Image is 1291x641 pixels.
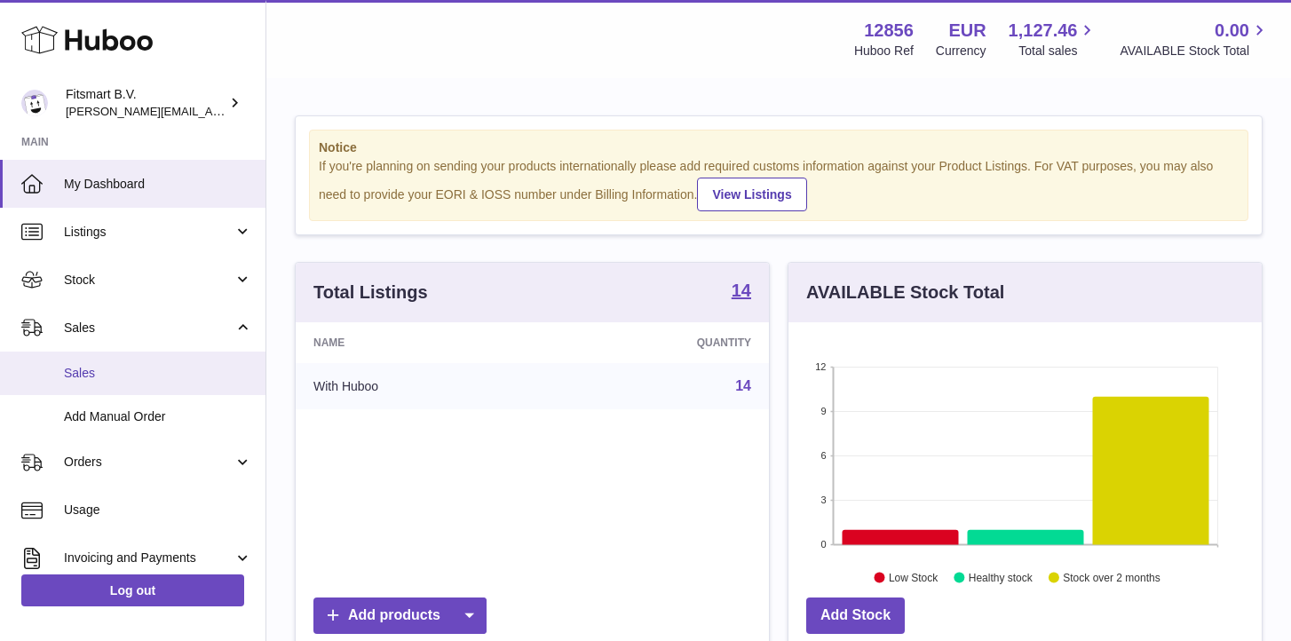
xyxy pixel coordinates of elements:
[732,281,751,299] strong: 14
[64,502,252,518] span: Usage
[545,322,769,363] th: Quantity
[64,176,252,193] span: My Dashboard
[697,178,806,211] a: View Listings
[864,19,914,43] strong: 12856
[948,19,986,43] strong: EUR
[319,158,1239,211] div: If you're planning on sending your products internationally please add required customs informati...
[313,597,487,634] a: Add products
[820,495,826,505] text: 3
[806,281,1004,305] h3: AVAILABLE Stock Total
[64,272,234,289] span: Stock
[64,454,234,471] span: Orders
[820,450,826,461] text: 6
[64,408,252,425] span: Add Manual Order
[21,90,48,116] img: jonathan@leaderoo.com
[64,365,252,382] span: Sales
[64,224,234,241] span: Listings
[21,574,244,606] a: Log out
[319,139,1239,156] strong: Notice
[815,361,826,372] text: 12
[1063,571,1160,583] text: Stock over 2 months
[296,363,545,409] td: With Huboo
[64,550,234,566] span: Invoicing and Payments
[296,322,545,363] th: Name
[732,281,751,303] a: 14
[1120,19,1270,59] a: 0.00 AVAILABLE Stock Total
[1009,19,1078,43] span: 1,127.46
[66,86,226,120] div: Fitsmart B.V.
[64,320,234,336] span: Sales
[735,378,751,393] a: 14
[1120,43,1270,59] span: AVAILABLE Stock Total
[820,406,826,416] text: 9
[1215,19,1249,43] span: 0.00
[1009,19,1098,59] a: 1,127.46 Total sales
[936,43,986,59] div: Currency
[1018,43,1097,59] span: Total sales
[969,571,1034,583] text: Healthy stock
[806,597,905,634] a: Add Stock
[820,539,826,550] text: 0
[313,281,428,305] h3: Total Listings
[854,43,914,59] div: Huboo Ref
[889,571,939,583] text: Low Stock
[66,104,356,118] span: [PERSON_NAME][EMAIL_ADDRESS][DOMAIN_NAME]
